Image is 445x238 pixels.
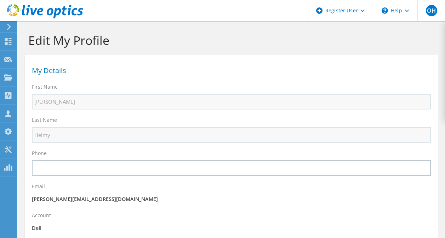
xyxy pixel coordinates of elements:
label: Account [32,212,51,219]
h1: My Details [32,67,427,74]
label: Email [32,183,45,190]
label: Last Name [32,117,57,124]
label: Phone [32,150,47,157]
label: First Name [32,83,58,90]
span: OH [426,5,437,16]
svg: \n [382,7,388,14]
h1: Edit My Profile [28,33,431,48]
p: Dell [32,224,431,232]
p: [PERSON_NAME][EMAIL_ADDRESS][DOMAIN_NAME] [32,195,431,203]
